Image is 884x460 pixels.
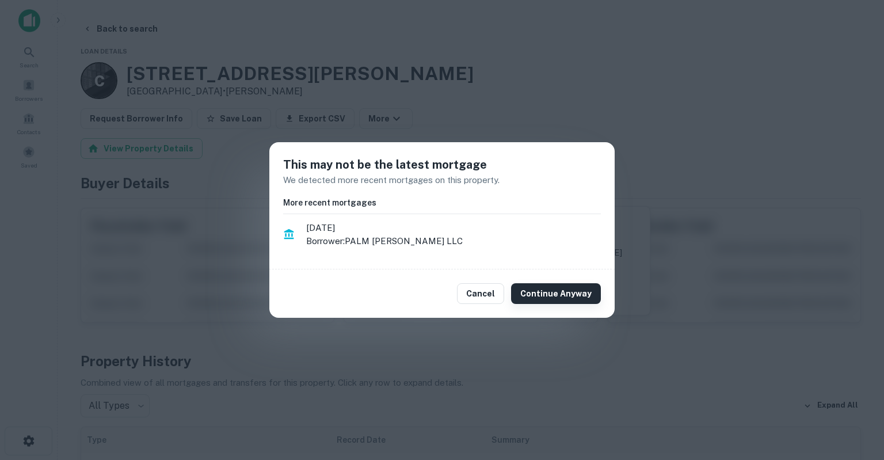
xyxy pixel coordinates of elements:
button: Continue Anyway [511,283,601,304]
p: We detected more recent mortgages on this property. [283,173,601,187]
iframe: Chat Widget [826,368,884,423]
span: [DATE] [306,221,601,235]
h5: This may not be the latest mortgage [283,156,601,173]
button: Cancel [457,283,504,304]
h6: More recent mortgages [283,196,601,209]
p: Borrower: PALM [PERSON_NAME] LLC [306,234,601,248]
